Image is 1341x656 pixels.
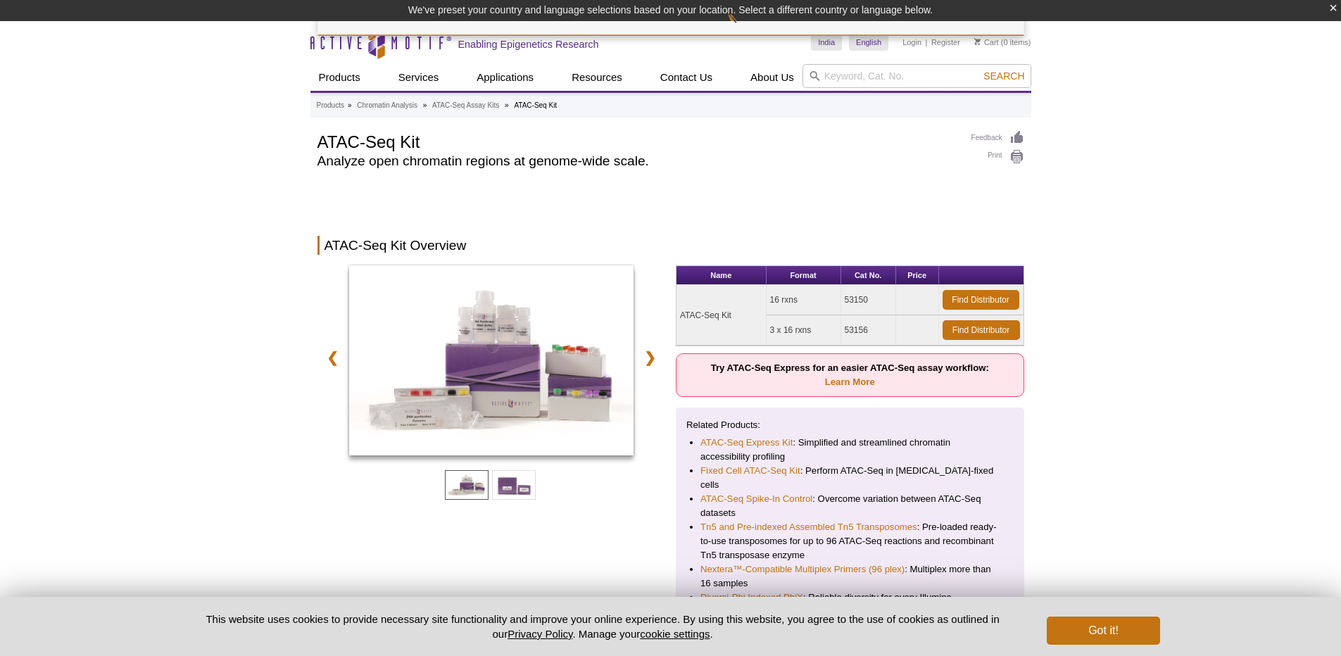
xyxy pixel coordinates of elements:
a: Contact Us [652,64,721,91]
a: About Us [742,64,802,91]
a: Learn More [825,377,875,387]
a: Diversi-Phi Indexed PhiX [700,591,803,605]
td: 16 rxns [767,285,841,315]
a: Applications [468,64,542,91]
td: ATAC-Seq Kit [676,285,767,346]
th: Price [896,266,939,285]
a: Privacy Policy [508,628,572,640]
a: Feedback [971,130,1024,146]
td: 3 x 16 rxns [767,315,841,346]
h1: ATAC-Seq Kit [317,130,957,151]
a: Resources [563,64,631,91]
th: Cat No. [841,266,896,285]
th: Name [676,266,767,285]
li: » [348,101,352,109]
a: India [811,34,842,51]
li: : Multiplex more than 16 samples [700,562,1000,591]
a: ATAC-Seq Kit [349,265,634,460]
a: Products [310,64,369,91]
a: Nextera™-Compatible Multiplex Primers (96 plex) [700,562,905,576]
button: cookie settings [640,628,710,640]
li: » [505,101,509,109]
a: ATAC-Seq Assay Kits [432,99,499,112]
a: ATAC-Seq Express Kit [700,436,793,450]
h2: ATAC-Seq Kit Overview [317,236,1024,255]
a: Chromatin Analysis [357,99,417,112]
button: Got it! [1047,617,1159,645]
img: ATAC-Seq Kit [349,265,634,455]
li: : Overcome variation between ATAC-Seq datasets [700,492,1000,520]
li: : Simplified and streamlined chromatin accessibility profiling [700,436,1000,464]
input: Keyword, Cat. No. [802,64,1031,88]
li: | [926,34,928,51]
a: Login [902,37,921,47]
th: Format [767,266,841,285]
li: : Reliable diversity for every Illumina sequencing run [700,591,1000,619]
li: » [423,101,427,109]
a: Print [971,149,1024,165]
a: ❮ [317,341,348,374]
li: (0 items) [974,34,1031,51]
p: This website uses cookies to provide necessary site functionality and improve your online experie... [182,612,1024,641]
p: Related Products: [686,418,1014,432]
a: Find Distributor [943,290,1019,310]
a: ❯ [635,341,665,374]
td: 53150 [841,285,896,315]
a: Services [390,64,448,91]
li: : Perform ATAC-Seq in [MEDICAL_DATA]-fixed cells [700,464,1000,492]
a: Fixed Cell ATAC-Seq Kit [700,464,800,478]
h2: Analyze open chromatin regions at genome-wide scale. [317,155,957,168]
button: Search [979,70,1028,82]
a: ATAC-Seq Spike-In Control [700,492,812,506]
a: Register [931,37,960,47]
h2: Enabling Epigenetics Research [458,38,599,51]
a: Cart [974,37,999,47]
span: Search [983,70,1024,82]
img: Your Cart [974,38,981,45]
a: Products [317,99,344,112]
li: : Pre-loaded ready-to-use transposomes for up to 96 ATAC-Seq reactions and recombinant Tn5 transp... [700,520,1000,562]
td: 53156 [841,315,896,346]
li: ATAC-Seq Kit [514,101,557,109]
strong: Try ATAC-Seq Express for an easier ATAC-Seq assay workflow: [711,362,989,387]
img: Change Here [727,11,764,44]
a: Tn5 and Pre-indexed Assembled Tn5 Transposomes [700,520,917,534]
a: Find Distributor [943,320,1020,340]
a: English [849,34,888,51]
